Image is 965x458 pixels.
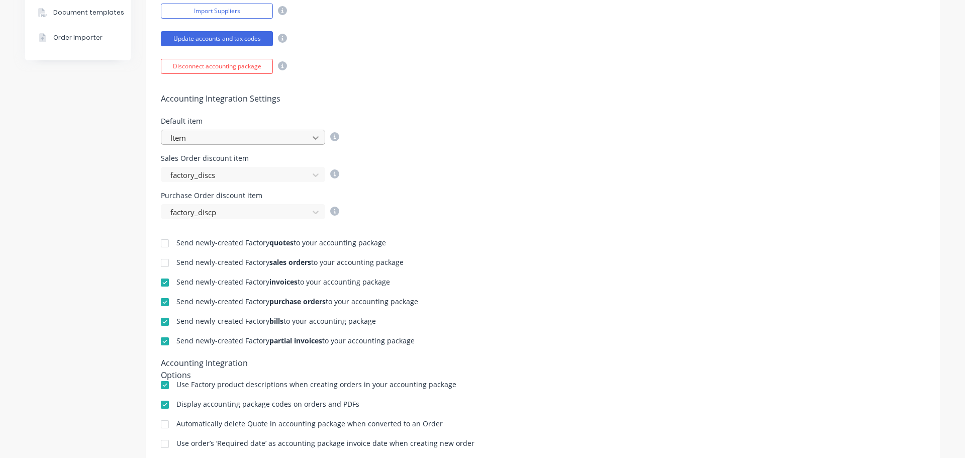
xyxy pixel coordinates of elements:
div: Send newly-created Factory to your accounting package [176,259,404,266]
div: Automatically delete Quote in accounting package when converted to an Order [176,420,443,427]
b: invoices [269,277,298,287]
div: Send newly-created Factory to your accounting package [176,239,386,246]
b: sales orders [269,257,311,267]
div: Accounting Integration Options [161,357,279,371]
button: Import Suppliers [161,4,273,19]
button: Order Importer [25,25,131,50]
div: Use order’s ‘Required date’ as accounting package invoice date when creating new order [176,440,474,447]
div: Document templates [53,8,124,17]
button: Update accounts and tax codes [161,31,273,46]
div: Send newly-created Factory to your accounting package [176,298,418,305]
h5: Accounting Integration Settings [161,94,925,104]
b: bills [269,316,283,326]
div: Send newly-created Factory to your accounting package [176,337,415,344]
div: Order Importer [53,33,103,42]
div: Display accounting package codes on orders and PDFs [176,401,359,408]
b: purchase orders [269,297,326,306]
div: Default item [161,118,339,125]
b: quotes [269,238,294,247]
div: Use Factory product descriptions when creating orders in your accounting package [176,381,456,388]
div: Sales Order discount item [161,155,339,162]
button: Disconnect accounting package [161,59,273,74]
div: Send newly-created Factory to your accounting package [176,318,376,325]
div: Purchase Order discount item [161,192,339,199]
div: Send newly-created Factory to your accounting package [176,279,390,286]
b: partial invoices [269,336,322,345]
